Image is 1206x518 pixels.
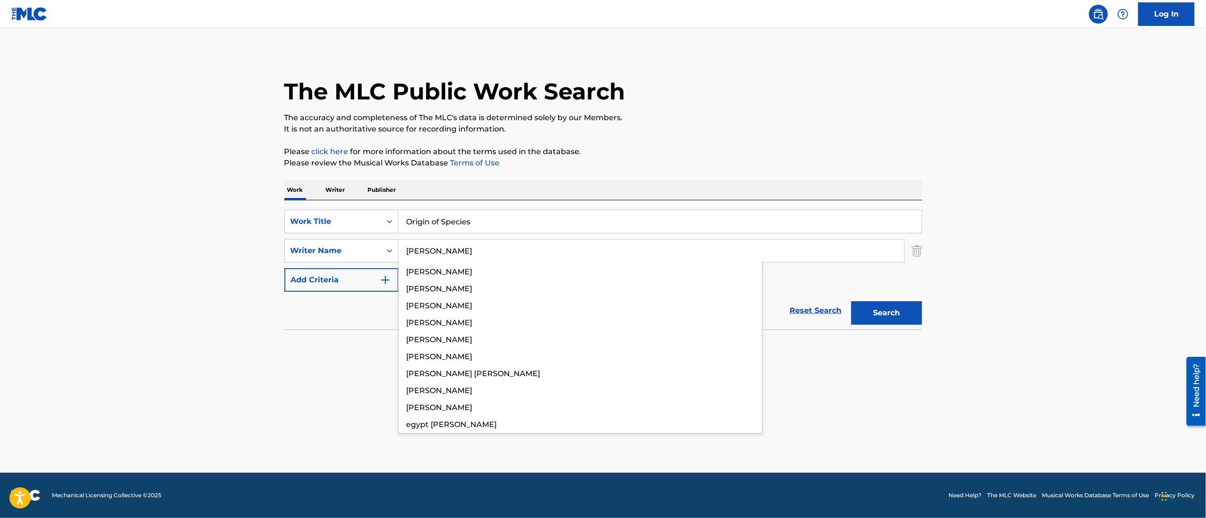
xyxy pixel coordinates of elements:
[407,284,473,293] span: [PERSON_NAME]
[1155,491,1195,500] a: Privacy Policy
[52,491,161,500] span: Mechanical Licensing Collective © 2025
[1180,354,1206,429] iframe: Resource Center
[407,386,473,395] span: [PERSON_NAME]
[323,180,348,200] p: Writer
[312,147,349,156] a: click here
[407,420,497,429] span: egypt [PERSON_NAME]
[407,403,473,412] span: [PERSON_NAME]
[11,490,41,501] img: logo
[291,245,375,256] div: Writer Name
[1138,2,1195,26] a: Log In
[1162,482,1167,510] div: Drag
[449,158,500,167] a: Terms of Use
[407,318,473,327] span: [PERSON_NAME]
[948,491,981,500] a: Need Help?
[987,491,1036,500] a: The MLC Website
[785,300,847,321] a: Reset Search
[284,77,625,106] h1: The MLC Public Work Search
[407,335,473,344] span: [PERSON_NAME]
[407,267,473,276] span: [PERSON_NAME]
[284,157,922,169] p: Please review the Musical Works Database
[284,123,922,135] p: It is not an authoritative source for recording information.
[1159,473,1206,518] iframe: Chat Widget
[407,369,541,378] span: [PERSON_NAME] [PERSON_NAME]
[284,146,922,157] p: Please for more information about the terms used in the database.
[912,239,922,263] img: Delete Criterion
[851,301,922,325] button: Search
[407,301,473,310] span: [PERSON_NAME]
[291,216,375,227] div: Work Title
[284,180,306,200] p: Work
[1089,5,1108,24] a: Public Search
[407,352,473,361] span: [PERSON_NAME]
[284,210,922,329] form: Search Form
[284,112,922,123] p: The accuracy and completeness of The MLC's data is determined solely by our Members.
[284,268,399,292] button: Add Criteria
[380,274,391,286] img: 9d2ae6d4665cec9f34b9.svg
[1093,8,1104,20] img: search
[365,180,399,200] p: Publisher
[1042,491,1149,500] a: Musical Works Database Terms of Use
[1117,8,1129,20] img: help
[1114,5,1132,24] div: Help
[11,7,48,21] img: MLC Logo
